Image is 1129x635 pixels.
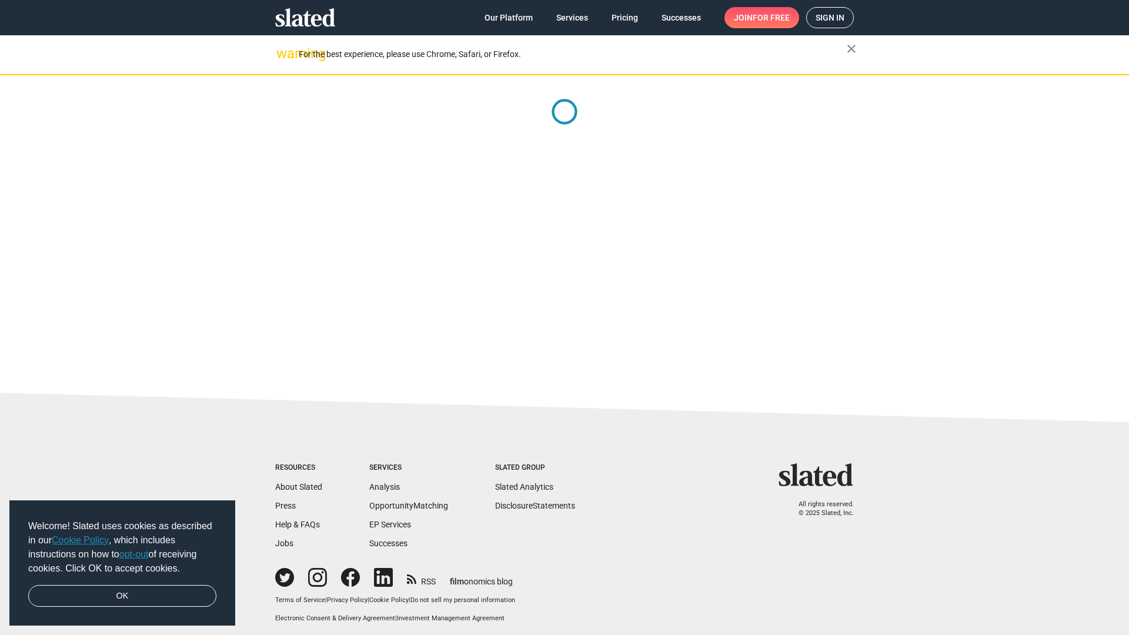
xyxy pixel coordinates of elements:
[369,596,409,604] a: Cookie Policy
[275,501,296,510] a: Press
[495,482,553,492] a: Slated Analytics
[28,519,216,576] span: Welcome! Slated uses cookies as described in our , which includes instructions on how to of recei...
[662,7,701,28] span: Successes
[275,614,395,622] a: Electronic Consent & Delivery Agreement
[450,567,513,587] a: filmonomics blog
[369,539,407,548] a: Successes
[475,7,542,28] a: Our Platform
[734,7,790,28] span: Join
[368,596,369,604] span: |
[816,8,844,28] span: Sign in
[409,596,410,604] span: |
[547,7,597,28] a: Services
[275,520,320,529] a: Help & FAQs
[9,500,235,626] div: cookieconsent
[724,7,799,28] a: Joinfor free
[275,539,293,548] a: Jobs
[495,501,575,510] a: DisclosureStatements
[450,577,464,586] span: film
[275,596,325,604] a: Terms of Service
[652,7,710,28] a: Successes
[28,585,216,607] a: dismiss cookie message
[369,482,400,492] a: Analysis
[556,7,588,28] span: Services
[397,614,505,622] a: Investment Management Agreement
[844,42,859,56] mat-icon: close
[299,46,847,62] div: For the best experience, please use Chrome, Safari, or Firefox.
[275,463,322,473] div: Resources
[495,463,575,473] div: Slated Group
[602,7,647,28] a: Pricing
[325,596,327,604] span: |
[327,596,368,604] a: Privacy Policy
[806,7,854,28] a: Sign in
[753,7,790,28] span: for free
[275,482,322,492] a: About Slated
[786,500,854,517] p: All rights reserved. © 2025 Slated, Inc.
[119,549,149,559] a: opt-out
[407,569,436,587] a: RSS
[395,614,397,622] span: |
[369,520,411,529] a: EP Services
[612,7,638,28] span: Pricing
[369,501,448,510] a: OpportunityMatching
[52,535,109,545] a: Cookie Policy
[410,596,515,605] button: Do not sell my personal information
[276,46,290,61] mat-icon: warning
[485,7,533,28] span: Our Platform
[369,463,448,473] div: Services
